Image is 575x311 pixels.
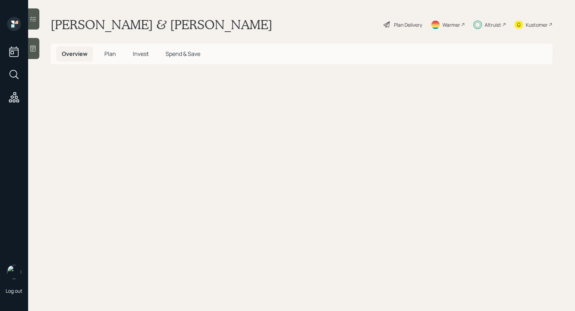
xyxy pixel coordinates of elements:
div: Altruist [485,21,501,28]
div: Warmer [442,21,460,28]
span: Invest [133,50,149,58]
span: Spend & Save [166,50,200,58]
span: Plan [104,50,116,58]
div: Log out [6,287,22,294]
span: Overview [62,50,88,58]
img: treva-nostdahl-headshot.png [7,265,21,279]
h1: [PERSON_NAME] & [PERSON_NAME] [51,17,272,32]
div: Plan Delivery [394,21,422,28]
div: Kustomer [526,21,548,28]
